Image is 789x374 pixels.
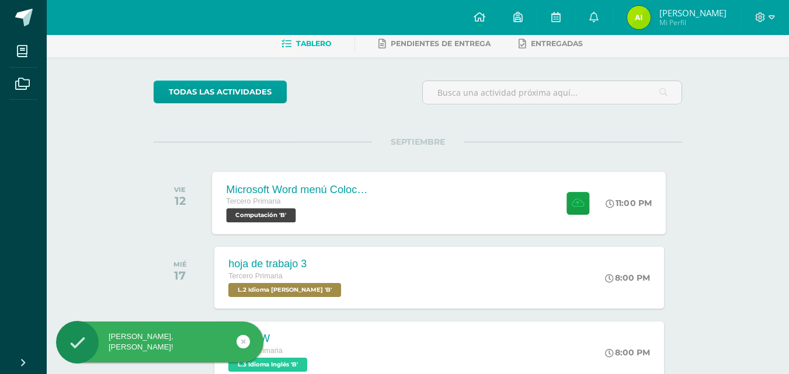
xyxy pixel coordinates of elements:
[174,194,186,208] div: 12
[227,208,296,222] span: Computación 'B'
[154,81,287,103] a: todas las Actividades
[173,260,187,268] div: MIÉ
[228,283,341,297] span: L.2 Idioma Maya Kaqchikel 'B'
[296,39,331,48] span: Tablero
[423,81,682,104] input: Busca una actividad próxima aquí...
[56,331,263,352] div: [PERSON_NAME], [PERSON_NAME]!
[173,268,187,282] div: 17
[605,347,650,358] div: 8:00 PM
[519,34,583,53] a: Entregadas
[174,186,186,194] div: VIE
[605,272,650,283] div: 8:00 PM
[228,272,282,280] span: Tercero Primaria
[659,7,727,19] span: [PERSON_NAME]
[227,197,281,205] span: Tercero Primaria
[228,258,344,270] div: hoja de trabajo 3
[372,137,464,147] span: SEPTIEMBRE
[531,39,583,48] span: Entregadas
[281,34,331,53] a: Tablero
[227,183,368,195] div: Microsoft Word menú Colocación de márgenes
[378,34,491,53] a: Pendientes de entrega
[391,39,491,48] span: Pendientes de entrega
[627,6,651,29] img: 5f1d1eb6488d8f8b53fdbf0094f7721c.png
[606,198,652,208] div: 11:00 PM
[659,18,727,27] span: Mi Perfil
